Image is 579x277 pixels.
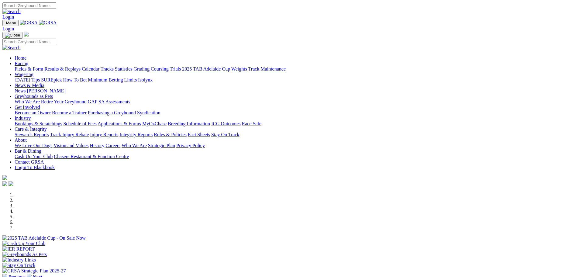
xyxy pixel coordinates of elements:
button: Toggle navigation [2,32,22,39]
div: Industry [15,121,577,126]
a: Industry [15,116,31,121]
a: Syndication [137,110,160,115]
a: 2025 TAB Adelaide Cup [182,66,230,71]
a: Strategic Plan [148,143,175,148]
a: Become an Owner [15,110,51,115]
a: Rules & Policies [154,132,187,137]
a: GAP SA Assessments [88,99,130,104]
a: [DATE] Tips [15,77,40,82]
a: Purchasing a Greyhound [88,110,136,115]
a: Weights [231,66,247,71]
a: Fields & Form [15,66,43,71]
a: Trials [170,66,181,71]
img: Industry Links [2,257,36,263]
img: Search [2,45,21,50]
div: About [15,143,577,148]
a: Racing [15,61,28,66]
a: News & Media [15,83,44,88]
a: Minimum Betting Limits [88,77,137,82]
a: Login [2,26,14,31]
button: Toggle navigation [2,20,19,26]
a: [PERSON_NAME] [27,88,65,93]
a: Care & Integrity [15,126,47,132]
a: Careers [105,143,120,148]
a: History [90,143,104,148]
a: MyOzChase [142,121,167,126]
img: Search [2,9,21,14]
a: Become a Trainer [52,110,87,115]
input: Search [2,2,56,9]
a: Grading [134,66,150,71]
a: Get Involved [15,105,40,110]
a: Home [15,55,26,61]
div: Care & Integrity [15,132,577,137]
a: Wagering [15,72,33,77]
input: Search [2,39,56,45]
a: Fact Sheets [188,132,210,137]
a: Race Safe [242,121,261,126]
a: Integrity Reports [119,132,153,137]
img: facebook.svg [2,181,7,186]
a: Calendar [82,66,99,71]
div: Get Involved [15,110,577,116]
a: Injury Reports [90,132,118,137]
div: Greyhounds as Pets [15,99,577,105]
a: Track Maintenance [248,66,286,71]
a: Bookings & Scratchings [15,121,62,126]
a: SUREpick [41,77,62,82]
span: Menu [6,21,16,25]
a: Login To Blackbook [15,165,55,170]
a: News [15,88,26,93]
a: Bar & Dining [15,148,41,154]
a: Track Injury Rebate [50,132,89,137]
a: Tracks [101,66,114,71]
a: Isolynx [138,77,153,82]
img: Stay On Track [2,263,35,268]
a: Schedule of Fees [63,121,96,126]
a: About [15,137,27,143]
a: Stay On Track [211,132,239,137]
img: GRSA [39,20,57,26]
img: GRSA [20,20,38,26]
a: Login [2,14,14,19]
div: Bar & Dining [15,154,577,159]
div: Racing [15,66,577,72]
a: Cash Up Your Club [15,154,53,159]
a: Privacy Policy [176,143,205,148]
img: logo-grsa-white.png [2,175,7,180]
div: News & Media [15,88,577,94]
a: Breeding Information [168,121,210,126]
a: Greyhounds as Pets [15,94,53,99]
div: Wagering [15,77,577,83]
a: Retire Your Greyhound [41,99,87,104]
a: Coursing [151,66,169,71]
a: ICG Outcomes [211,121,240,126]
a: Statistics [115,66,133,71]
img: 2025 TAB Adelaide Cup - On Sale Now [2,235,86,241]
img: GRSA Strategic Plan 2025-27 [2,268,66,274]
a: Who We Are [15,99,40,104]
a: Contact GRSA [15,159,44,164]
a: Results & Replays [44,66,81,71]
a: How To Bet [63,77,87,82]
img: Greyhounds As Pets [2,252,47,257]
img: Close [5,33,20,38]
a: Vision and Values [53,143,88,148]
a: Chasers Restaurant & Function Centre [54,154,129,159]
a: Who We Are [122,143,147,148]
img: twitter.svg [9,181,13,186]
img: logo-grsa-white.png [24,32,29,36]
a: Applications & Forms [98,121,141,126]
a: We Love Our Dogs [15,143,52,148]
img: IER REPORT [2,246,35,252]
img: Cash Up Your Club [2,241,45,246]
a: Stewards Reports [15,132,49,137]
